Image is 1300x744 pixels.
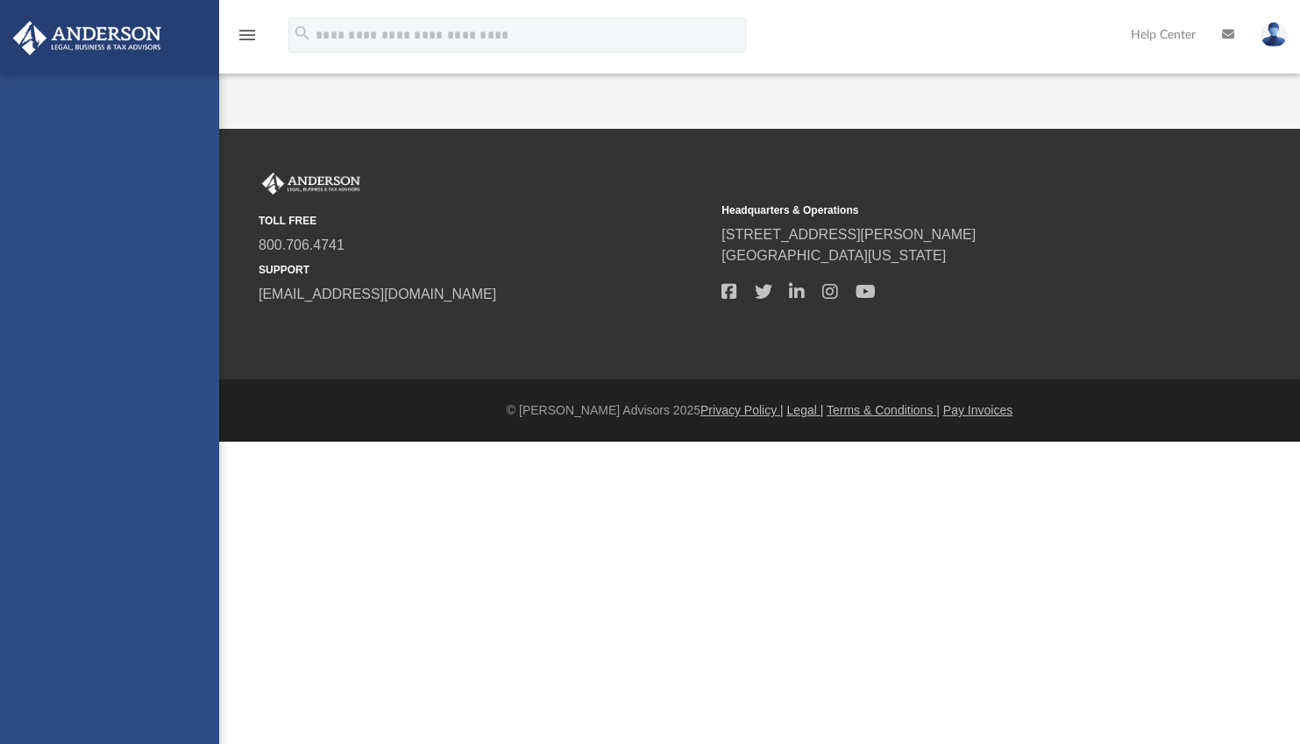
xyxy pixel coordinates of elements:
[8,21,167,55] img: Anderson Advisors Platinum Portal
[259,213,709,229] small: TOLL FREE
[721,202,1172,218] small: Headquarters & Operations
[259,173,364,195] img: Anderson Advisors Platinum Portal
[237,33,258,46] a: menu
[259,262,709,278] small: SUPPORT
[237,25,258,46] i: menu
[259,287,496,301] a: [EMAIL_ADDRESS][DOMAIN_NAME]
[787,403,824,417] a: Legal |
[827,403,940,417] a: Terms & Conditions |
[721,227,976,242] a: [STREET_ADDRESS][PERSON_NAME]
[293,24,312,43] i: search
[259,237,345,252] a: 800.706.4741
[219,401,1300,420] div: © [PERSON_NAME] Advisors 2025
[943,403,1012,417] a: Pay Invoices
[721,248,946,263] a: [GEOGRAPHIC_DATA][US_STATE]
[1261,22,1287,47] img: User Pic
[700,403,784,417] a: Privacy Policy |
